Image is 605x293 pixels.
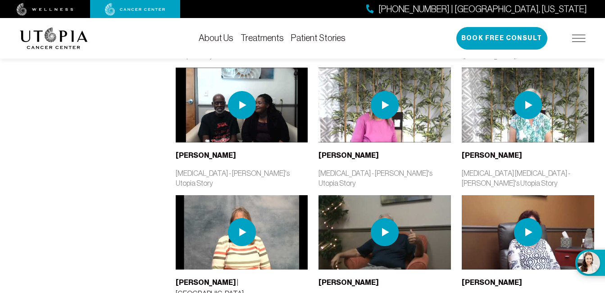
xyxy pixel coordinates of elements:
b: [PERSON_NAME] [462,278,522,287]
img: play icon [228,91,256,119]
img: cancer center [105,3,165,16]
img: wellness [17,3,73,16]
a: Treatments [241,33,284,43]
img: thumbnail [318,195,451,270]
img: thumbnail [462,195,594,270]
img: thumbnail [318,68,451,142]
img: play icon [371,218,399,246]
a: [PHONE_NUMBER] | [GEOGRAPHIC_DATA], [US_STATE] [366,3,587,16]
img: play icon [371,91,399,119]
b: [PERSON_NAME] [176,278,236,287]
p: [MEDICAL_DATA] [MEDICAL_DATA] - [PERSON_NAME]'s Utopia Story [462,168,594,188]
img: play icon [514,218,542,246]
img: thumbnail [176,195,308,270]
b: [PERSON_NAME] [462,151,522,160]
b: [PERSON_NAME] [318,278,379,287]
img: thumbnail [462,68,594,142]
img: play icon [228,218,256,246]
img: icon-hamburger [572,35,586,42]
p: [MEDICAL_DATA] - [PERSON_NAME]'s Utopia Story [176,168,308,188]
button: Book Free Consult [456,27,547,50]
b: [PERSON_NAME] [176,151,236,160]
img: logo [20,27,88,49]
p: [MEDICAL_DATA] - [PERSON_NAME]'s Utopia Story [318,168,451,188]
span: [PHONE_NUMBER] | [GEOGRAPHIC_DATA], [US_STATE] [378,3,587,16]
b: [PERSON_NAME] [318,151,379,160]
img: thumbnail [176,68,308,142]
a: About Us [199,33,233,43]
a: Patient Stories [291,33,346,43]
img: play icon [514,91,542,119]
